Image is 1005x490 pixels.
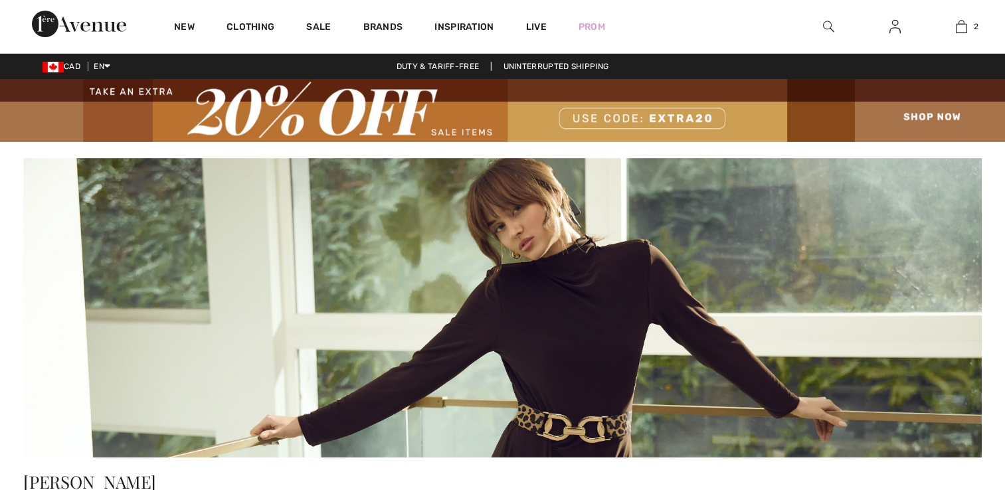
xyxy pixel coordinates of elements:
[23,158,982,457] img: Frank Lyman - Canada | Shop Frank Lyman Clothing Online at 1ère Avenue
[306,21,331,35] a: Sale
[956,19,967,35] img: My Bag
[434,21,494,35] span: Inspiration
[526,20,547,34] a: Live
[579,20,605,34] a: Prom
[974,21,978,33] span: 2
[32,11,126,37] img: 1ère Avenue
[43,62,64,72] img: Canadian Dollar
[174,21,195,35] a: New
[823,19,834,35] img: search the website
[43,62,86,71] span: CAD
[227,21,274,35] a: Clothing
[929,19,994,35] a: 2
[889,19,901,35] img: My Info
[94,62,110,71] span: EN
[363,21,403,35] a: Brands
[921,390,992,424] iframe: Opens a widget where you can chat to one of our agents
[879,19,911,35] a: Sign In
